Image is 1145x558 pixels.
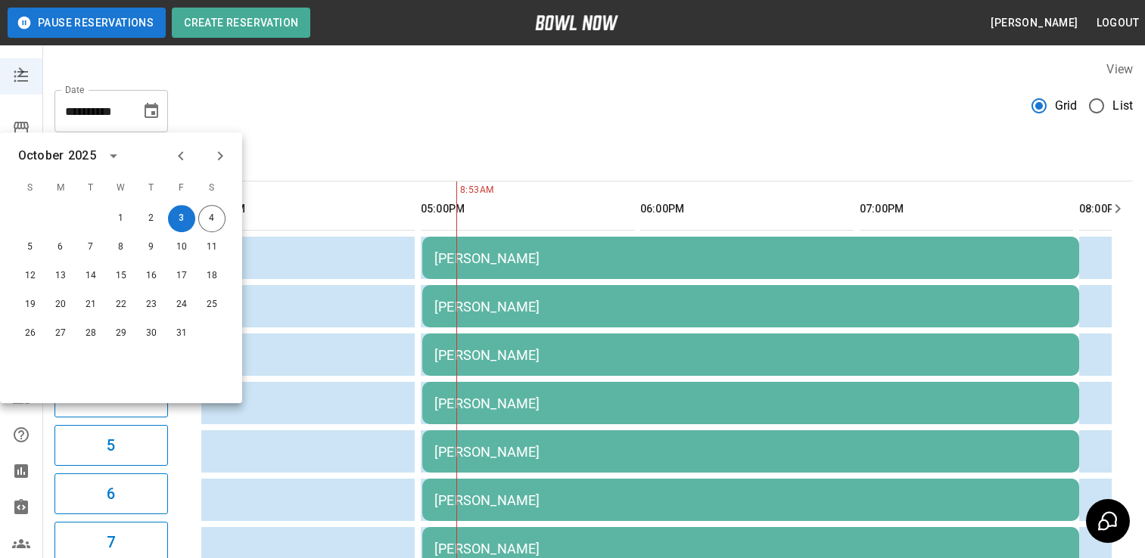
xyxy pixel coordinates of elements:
div: [PERSON_NAME] [434,395,1067,411]
button: Oct 18, 2025 [198,262,226,290]
h6: 5 [107,433,115,457]
button: Oct 14, 2025 [77,262,104,290]
div: [PERSON_NAME] [434,492,1067,508]
button: Oct 16, 2025 [138,262,165,290]
button: Oct 5, 2025 [17,234,44,261]
button: Oct 4, 2025 [198,205,226,232]
button: Oct 17, 2025 [168,262,195,290]
button: Oct 21, 2025 [77,291,104,318]
div: inventory tabs [54,144,1133,181]
button: Oct 13, 2025 [47,262,74,290]
span: T [138,173,165,203]
span: 8:53AM [456,183,460,198]
th: 04:00PM [201,188,415,231]
button: Create Reservation [172,8,310,38]
button: Oct 8, 2025 [107,234,135,261]
button: Oct 25, 2025 [198,291,226,318]
button: Logout [1091,9,1145,37]
th: 05:00PM [421,188,634,231]
span: F [168,173,195,203]
span: M [47,173,74,203]
button: Oct 31, 2025 [168,320,195,347]
h6: 7 [107,530,115,554]
h6: 6 [107,482,115,506]
button: Oct 7, 2025 [77,234,104,261]
button: [PERSON_NAME] [985,9,1084,37]
div: [PERSON_NAME] [434,444,1067,460]
button: Oct 9, 2025 [138,234,165,261]
span: T [77,173,104,203]
div: [PERSON_NAME] [434,347,1067,363]
button: Oct 2, 2025 [138,205,165,232]
button: Next month [207,143,233,169]
button: Oct 23, 2025 [138,291,165,318]
button: Oct 10, 2025 [168,234,195,261]
th: 07:00PM [860,188,1073,231]
span: S [17,173,44,203]
div: [PERSON_NAME] [434,541,1067,556]
button: Previous month [168,143,194,169]
th: 06:00PM [640,188,854,231]
span: W [107,173,135,203]
button: Choose date, selected date is Oct 3, 2025 [136,96,166,126]
div: [PERSON_NAME] [434,299,1067,315]
button: Oct 3, 2025 [168,205,195,232]
button: calendar view is open, switch to year view [101,143,126,169]
div: October [18,147,64,165]
button: Oct 26, 2025 [17,320,44,347]
button: Oct 29, 2025 [107,320,135,347]
button: 5 [54,425,168,466]
button: Oct 6, 2025 [47,234,74,261]
span: Grid [1055,97,1078,115]
label: View [1106,62,1133,76]
button: Oct 24, 2025 [168,291,195,318]
button: Oct 19, 2025 [17,291,44,318]
button: Oct 12, 2025 [17,262,44,290]
button: Oct 22, 2025 [107,291,135,318]
span: List [1112,97,1133,115]
button: Pause Reservations [8,8,166,38]
div: 2025 [68,147,96,165]
button: Oct 30, 2025 [138,320,165,347]
button: Oct 15, 2025 [107,262,135,290]
button: 6 [54,473,168,514]
button: Oct 11, 2025 [198,234,226,261]
button: Oct 27, 2025 [47,320,74,347]
button: Oct 28, 2025 [77,320,104,347]
img: logo [535,15,618,30]
div: [PERSON_NAME] [434,250,1067,266]
button: Oct 20, 2025 [47,291,74,318]
button: Oct 1, 2025 [107,205,135,232]
span: S [198,173,226,203]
